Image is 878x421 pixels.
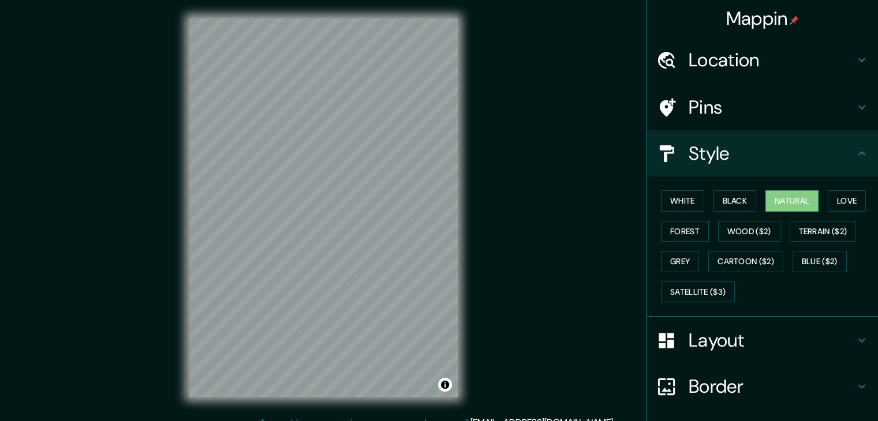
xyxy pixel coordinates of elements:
button: Forest [661,221,709,242]
h4: Pins [689,96,855,119]
button: Blue ($2) [793,251,847,272]
button: Love [828,190,866,212]
div: Layout [647,317,878,363]
h4: Style [689,142,855,165]
button: Natural [765,190,819,212]
h4: Border [689,375,855,398]
button: Cartoon ($2) [708,251,783,272]
div: Style [647,130,878,176]
button: Black [713,190,757,212]
div: Location [647,37,878,83]
h4: Layout [689,329,855,352]
div: Border [647,363,878,409]
button: White [661,190,704,212]
h4: Mappin [726,7,799,30]
div: Pins [647,84,878,130]
button: Toggle attribution [438,378,452,392]
button: Wood ($2) [718,221,780,242]
button: Terrain ($2) [790,221,857,242]
h4: Location [689,48,855,72]
button: Grey [661,251,699,272]
button: Satellite ($3) [661,281,735,303]
img: pin-icon.png [790,16,799,25]
canvas: Map [189,18,458,397]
